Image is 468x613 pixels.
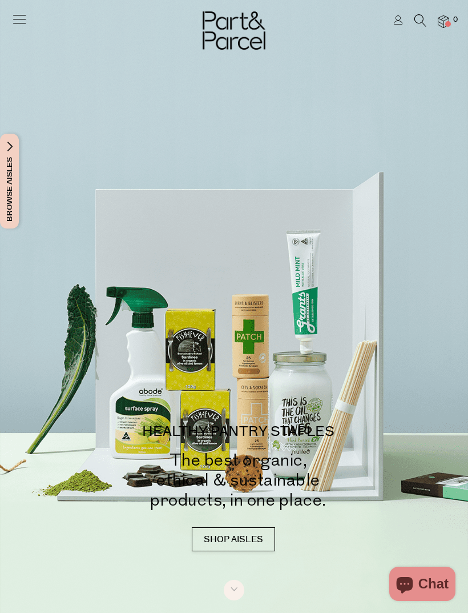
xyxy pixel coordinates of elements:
[438,15,449,27] a: 0
[450,15,461,25] span: 0
[34,450,442,510] h2: The best organic, ethical & sustainable products, in one place.
[192,527,275,551] a: SHOP AISLES
[203,11,265,50] img: Part&Parcel
[386,567,459,604] inbox-online-store-chat: Shopify online store chat
[3,134,16,229] span: Browse Aisles
[34,425,442,439] p: HEALTHY PANTRY STAPLES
